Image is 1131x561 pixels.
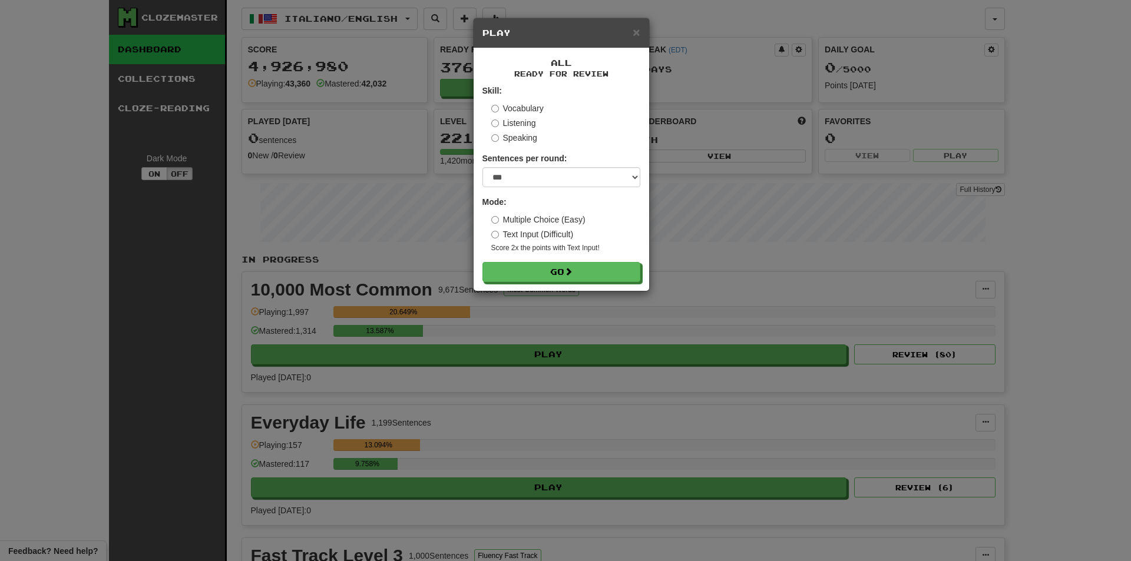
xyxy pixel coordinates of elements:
strong: Skill: [482,86,502,95]
h5: Play [482,27,640,39]
span: × [633,25,640,39]
small: Ready for Review [482,69,640,79]
label: Text Input (Difficult) [491,228,574,240]
input: Vocabulary [491,105,499,112]
input: Multiple Choice (Easy) [491,216,499,224]
button: Go [482,262,640,282]
button: Close [633,26,640,38]
label: Multiple Choice (Easy) [491,214,586,225]
label: Sentences per round: [482,152,567,164]
small: Score 2x the points with Text Input ! [491,243,640,253]
label: Speaking [491,132,537,144]
input: Listening [491,119,499,127]
strong: Mode: [482,197,507,207]
input: Speaking [491,134,499,142]
label: Listening [491,117,536,129]
span: All [551,58,572,68]
input: Text Input (Difficult) [491,231,499,238]
label: Vocabulary [491,102,544,114]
